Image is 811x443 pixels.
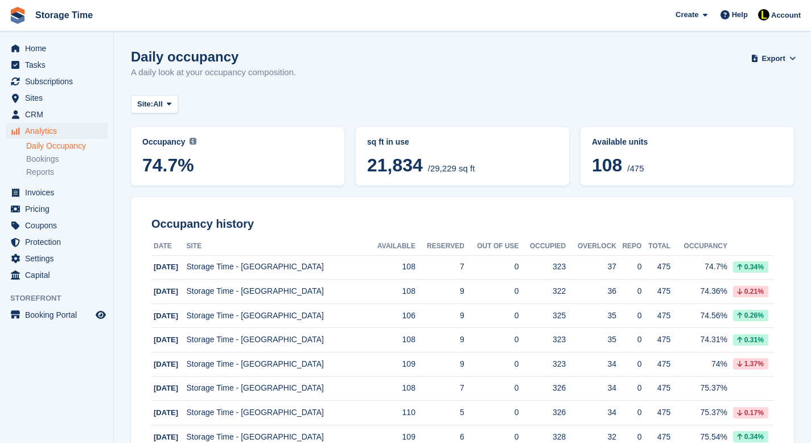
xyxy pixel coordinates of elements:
td: 74.7% [670,255,727,280]
th: Date [151,237,186,256]
span: Home [25,40,93,56]
div: 323 [519,334,566,346]
a: menu [6,218,108,233]
td: 475 [641,303,670,328]
img: icon-info-grey-7440780725fd019a000dd9b08b2336e03edf1995a4989e88bcd33f0948082b44.svg [190,138,196,145]
a: menu [6,184,108,200]
td: Storage Time - [GEOGRAPHIC_DATA] [186,328,365,352]
abbr: Current percentage of sq ft occupied [142,136,333,148]
span: 21,834 [367,155,423,175]
td: Storage Time - [GEOGRAPHIC_DATA] [186,376,365,401]
span: Analytics [25,123,93,139]
div: 322 [519,285,566,297]
td: 0 [464,280,519,304]
td: 475 [641,255,670,280]
span: Invoices [25,184,93,200]
span: Occupancy [142,137,185,146]
div: 0.26% [733,310,768,321]
span: Settings [25,251,93,266]
td: 475 [641,401,670,425]
td: 0 [464,401,519,425]
a: menu [6,90,108,106]
div: 0 [616,358,641,370]
a: Bookings [26,154,108,165]
div: 0.31% [733,334,768,346]
div: 36 [566,285,616,297]
th: Reserved [415,237,464,256]
td: 75.37% [670,401,727,425]
span: [DATE] [154,335,178,344]
a: Daily Occupancy [26,141,108,151]
td: 108 [366,376,415,401]
td: 74.31% [670,328,727,352]
span: [DATE] [154,287,178,296]
td: 475 [641,328,670,352]
span: CRM [25,106,93,122]
th: Occupancy [670,237,727,256]
div: 32 [566,431,616,443]
a: menu [6,123,108,139]
span: [DATE] [154,311,178,320]
td: 5 [415,401,464,425]
span: [DATE] [154,384,178,392]
span: Subscriptions [25,73,93,89]
button: Site: All [131,95,178,114]
th: Out of Use [464,237,519,256]
span: 74.7% [142,155,333,175]
td: 0 [464,255,519,280]
a: Storage Time [31,6,97,24]
div: 328 [519,431,566,443]
span: [DATE] [154,262,178,271]
td: 9 [415,328,464,352]
button: Export [753,49,794,68]
span: Export [762,53,785,64]
div: 0 [616,334,641,346]
img: Laaibah Sarwar [758,9,769,20]
span: Capital [25,267,93,283]
th: Repo [616,237,641,256]
div: 0 [616,261,641,273]
a: menu [6,307,108,323]
div: 37 [566,261,616,273]
div: 326 [519,382,566,394]
span: Available units [592,137,648,146]
td: 109 [366,352,415,377]
td: 9 [415,303,464,328]
th: Overlock [566,237,616,256]
span: Pricing [25,201,93,217]
th: Occupied [519,237,566,256]
div: 0 [616,431,641,443]
div: 34 [566,407,616,419]
div: 0.21% [733,286,768,297]
span: Booking Portal [25,307,93,323]
td: 108 [366,255,415,280]
div: 0.17% [733,407,768,419]
td: 0 [464,376,519,401]
td: 7 [415,255,464,280]
div: 323 [519,358,566,370]
div: 0.34% [733,431,768,442]
td: Storage Time - [GEOGRAPHIC_DATA] [186,401,365,425]
td: 0 [464,303,519,328]
span: Help [732,9,748,20]
td: 75.37% [670,376,727,401]
div: 0.34% [733,261,768,273]
abbr: Current percentage of units occupied or overlocked [592,136,783,148]
div: 325 [519,310,566,322]
div: 34 [566,358,616,370]
abbr: Current breakdown of %{unit} occupied [367,136,558,148]
span: [DATE] [154,360,178,368]
span: 108 [592,155,622,175]
td: 74.36% [670,280,727,304]
a: menu [6,267,108,283]
span: Create [676,9,698,20]
th: Available [366,237,415,256]
a: menu [6,73,108,89]
td: 108 [366,280,415,304]
p: A daily look at your occupancy composition. [131,66,296,79]
div: 326 [519,407,566,419]
div: 0 [616,310,641,322]
a: menu [6,40,108,56]
td: Storage Time - [GEOGRAPHIC_DATA] [186,255,365,280]
span: /475 [627,163,644,173]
